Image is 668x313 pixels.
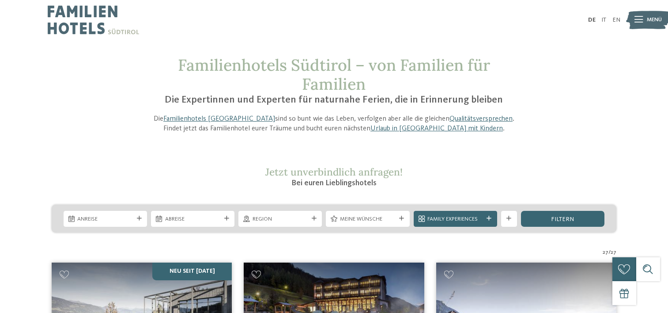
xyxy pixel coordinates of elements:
[427,215,483,223] span: Family Experiences
[340,215,396,223] span: Meine Wünsche
[77,215,133,223] span: Anreise
[370,125,503,132] a: Urlaub in [GEOGRAPHIC_DATA] mit Kindern
[608,248,611,256] span: /
[165,215,221,223] span: Abreise
[449,115,513,122] a: Qualitätsversprechen
[163,115,275,122] a: Familienhotels [GEOGRAPHIC_DATA]
[612,17,620,23] a: EN
[551,216,574,222] span: filtern
[588,17,596,23] a: DE
[647,16,662,24] span: Menü
[165,95,503,105] span: Die Expertinnen und Experten für naturnahe Ferien, die in Erinnerung bleiben
[601,17,606,23] a: IT
[178,55,490,94] span: Familienhotels Südtirol – von Familien für Familien
[145,114,523,134] p: Die sind so bunt wie das Leben, verfolgen aber alle die gleichen . Findet jetzt das Familienhotel...
[611,248,616,256] span: 27
[603,248,608,256] span: 27
[253,215,308,223] span: Region
[265,165,403,178] span: Jetzt unverbindlich anfragen!
[291,179,377,187] span: Bei euren Lieblingshotels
